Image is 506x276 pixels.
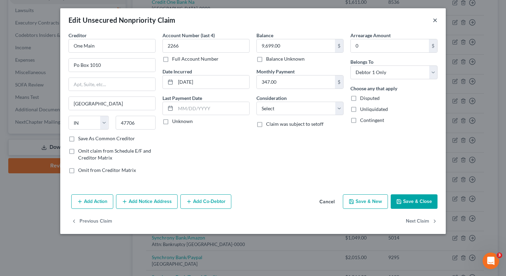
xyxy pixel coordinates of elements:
[78,167,136,173] span: Omit from Creditor Matrix
[176,102,249,115] input: MM/DD/YYYY
[176,75,249,89] input: MM/DD/YYYY
[266,55,305,62] label: Balance Unknown
[360,117,384,123] span: Contingent
[351,39,429,52] input: 0.00
[266,121,324,127] span: Claim was subject to setoff
[350,59,373,65] span: Belongs To
[256,32,273,39] label: Balance
[335,39,343,52] div: $
[360,106,388,112] span: Unliquidated
[69,78,155,91] input: Apt, Suite, etc...
[406,214,438,229] button: Next Claim
[343,194,388,209] button: Save & New
[68,32,87,38] span: Creditor
[350,85,397,92] label: Choose any that apply
[78,148,151,161] span: Omit claim from Schedule E/F and Creditor Matrix
[256,68,295,75] label: Monthly Payment
[257,39,335,52] input: 0.00
[483,253,499,269] iframe: Intercom live chat
[360,95,380,101] span: Disputed
[391,194,438,209] button: Save & Close
[314,195,340,209] button: Cancel
[162,94,202,102] label: Last Payment Date
[78,135,135,142] label: Save As Common Creditor
[71,214,112,229] button: Previous Claim
[256,94,287,102] label: Consideration
[116,194,178,209] button: Add Notice Address
[172,55,219,62] label: Full Account Number
[350,32,391,39] label: Arrearage Amount
[69,59,155,72] input: Enter address...
[497,253,502,258] span: 3
[162,68,192,75] label: Date Incurred
[335,75,343,89] div: $
[180,194,231,209] button: Add Co-Debtor
[257,75,335,89] input: 0.00
[68,15,176,25] div: Edit Unsecured Nonpriority Claim
[433,16,438,24] button: ×
[162,32,215,39] label: Account Number (last 4)
[429,39,437,52] div: $
[68,39,156,53] input: Search creditor by name...
[162,39,250,53] input: XXXX
[71,194,113,209] button: Add Action
[116,116,156,130] input: Enter zip...
[172,118,193,125] label: Unknown
[69,97,155,110] input: Enter city...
